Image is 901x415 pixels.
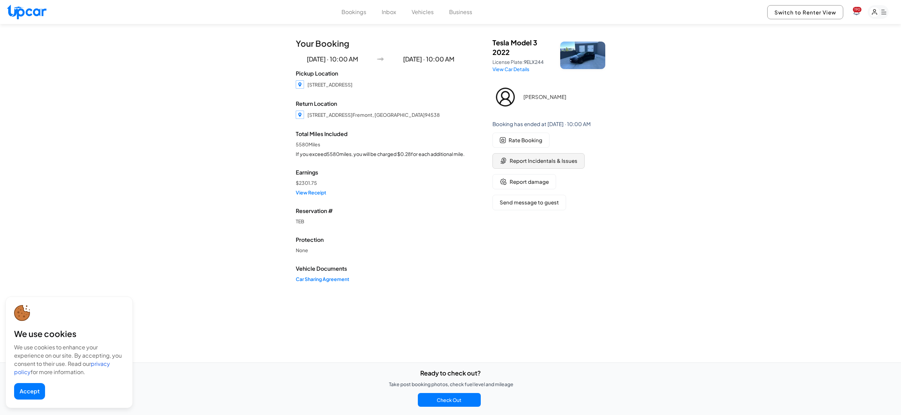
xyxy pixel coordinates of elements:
a: View Receipt [296,189,465,196]
button: rate bookingRate Booking [492,133,550,148]
button: Bookings [341,8,366,16]
span: Rate Booking [509,136,542,144]
button: Switch to Renter View [767,5,843,19]
button: Send message to guest [492,195,566,210]
button: charge for incidentalsReport Incidentals & Issues [492,153,585,169]
button: Inbox [382,8,396,16]
h6: Booking has ended at [DATE] · 10:00 AM [492,121,605,127]
div: TEB [296,218,465,225]
div: We use cookies [14,328,124,339]
img: Location Icon [296,80,304,89]
div: If you exceed 5580 miles, you will be charged $ 0.28 for each additional mile. [296,150,465,157]
img: Location Icon [296,111,304,119]
a: Car Sharing Agreement [296,276,465,282]
span: Earnings [296,168,465,177]
h3: [PERSON_NAME] [523,94,603,100]
p: License Plate: [492,58,552,65]
img: Upcar Logo [7,4,46,19]
button: Vehicles [412,8,434,16]
button: Business [449,8,472,16]
div: We use cookies to enhance your experience on our site. By accepting, you consent to their use. Re... [14,343,124,376]
span: Total Miles Included [296,130,465,138]
span: You have new notifications [853,7,861,12]
img: Tesla Model 3 2022 [560,42,605,69]
div: $ 2301.75 [296,179,465,186]
p: Take post booking photos, check fuel level and mileage [389,381,513,388]
button: Accept [14,383,45,400]
h3: Tesla Model 3 2022 [492,38,552,57]
span: Reservation # [296,207,465,215]
a: None [296,247,465,254]
img: rate booking [500,137,506,143]
img: Arrow Icon [377,56,384,63]
img: cookie-icon.svg [14,305,30,321]
button: ratingReport damage [492,174,556,190]
p: [DATE] · 10:00 AM [392,54,465,64]
span: Report damage [510,178,549,186]
h1: Your Booking [296,38,465,49]
span: Report Incidentals & Issues [510,157,577,165]
span: 5580 Miles [296,141,465,148]
a: View Car Details [492,66,529,72]
div: [STREET_ADDRESS] Fremont , [GEOGRAPHIC_DATA] 94538 [307,111,440,118]
span: Return Location [296,100,465,108]
span: Vehicle Documents [296,265,465,273]
p: Ready to check out? [420,368,481,378]
img: Gregory Ow Profile [492,84,518,110]
span: Pickup Location [296,69,465,78]
span: Protection [296,236,465,244]
button: Check Out [418,393,481,407]
p: [DATE] · 10:00 AM [296,54,369,64]
div: [STREET_ADDRESS] [307,81,352,88]
img: rating [500,178,507,185]
img: charge for incidentals [500,157,507,164]
span: 9ELX244 [524,59,544,65]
